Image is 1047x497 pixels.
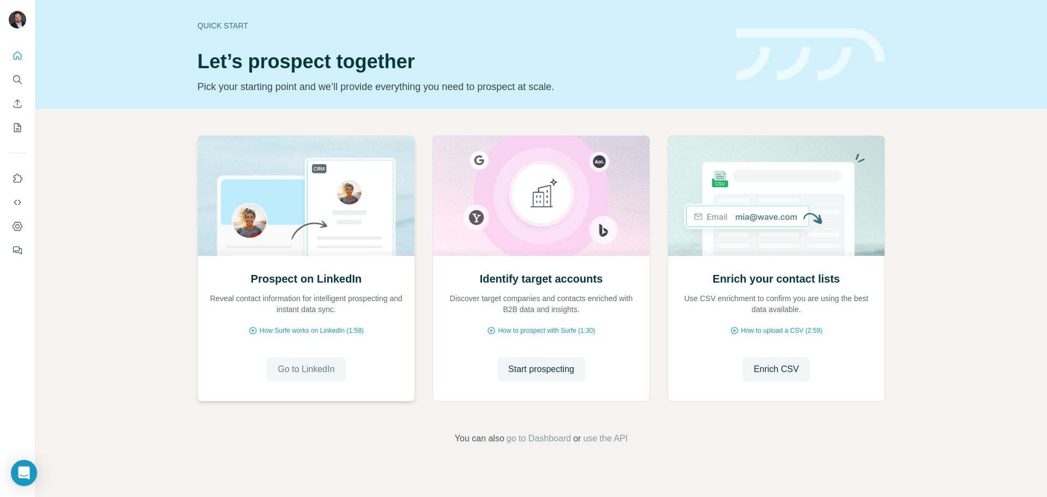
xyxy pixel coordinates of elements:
[507,432,571,445] button: go to Dashboard
[9,11,26,28] img: Avatar
[9,46,26,65] button: Quick start
[583,432,628,445] button: use the API
[573,432,581,445] span: or
[197,20,723,31] div: Quick start
[267,357,345,381] button: Go to LinkedIn
[9,169,26,188] button: Use Surfe on LinkedIn
[679,293,874,315] p: Use CSV enrichment to confirm you are using the best data available.
[260,326,364,336] span: How Surfe works on LinkedIn (1:58)
[209,293,404,315] p: Reveal contact information for intelligent prospecting and instant data sync.
[713,271,840,286] h2: Enrich your contact lists
[9,94,26,113] button: Enrich CSV
[754,363,799,376] span: Enrich CSV
[11,460,37,486] div: Open Intercom Messenger
[667,136,885,256] img: Enrich your contact lists
[278,363,334,376] span: Go to LinkedIn
[197,51,723,73] h1: Let’s prospect together
[9,193,26,212] button: Use Surfe API
[480,271,603,286] h2: Identify target accounts
[455,432,504,445] span: You can also
[251,271,362,286] h2: Prospect on LinkedIn
[497,357,585,381] button: Start prospecting
[9,217,26,236] button: Dashboard
[9,241,26,260] button: Feedback
[444,293,639,315] p: Discover target companies and contacts enriched with B2B data and insights.
[9,118,26,137] button: My lists
[498,326,595,336] span: How to prospect with Surfe (1:30)
[9,70,26,89] button: Search
[736,28,885,81] img: banner
[741,326,822,336] span: How to upload a CSV (2:59)
[743,357,810,381] button: Enrich CSV
[197,79,723,94] p: Pick your starting point and we’ll provide everything you need to prospect at scale.
[508,363,574,376] span: Start prospecting
[197,136,415,256] img: Prospect on LinkedIn
[432,136,650,256] img: Identify target accounts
